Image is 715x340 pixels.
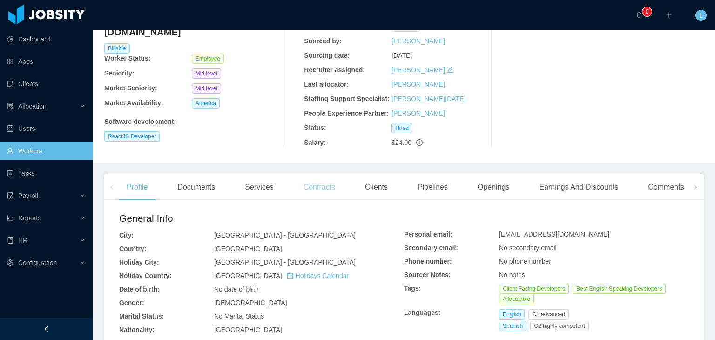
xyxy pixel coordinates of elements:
span: L [699,10,703,21]
span: $24.00 [391,139,411,146]
span: [GEOGRAPHIC_DATA] - [GEOGRAPHIC_DATA] [214,258,356,266]
span: Employee [192,54,224,64]
i: icon: left [109,185,114,190]
b: Gender: [119,299,144,306]
b: Software development : [104,118,176,125]
b: Holiday Country: [119,272,172,279]
a: icon: robotUsers [7,119,86,138]
i: icon: plus [666,12,672,18]
span: [DATE] [391,52,412,59]
i: icon: setting [7,259,13,266]
b: Sourcer Notes: [404,271,451,279]
i: icon: solution [7,103,13,109]
b: Country: [119,245,146,252]
a: [PERSON_NAME] [391,109,445,117]
i: icon: calendar [287,272,293,279]
span: Client Facing Developers [499,284,569,294]
div: Clients [357,174,395,200]
a: [PERSON_NAME] [391,66,445,74]
span: C2 highly competent [530,321,588,331]
span: Configuration [18,259,57,266]
b: Status: [304,124,326,131]
div: Documents [170,174,223,200]
b: Sourced by: [304,37,342,45]
span: Hired [391,123,412,133]
b: Worker Status: [104,54,150,62]
a: icon: auditClients [7,75,86,93]
span: [EMAIL_ADDRESS][DOMAIN_NAME] [499,231,609,238]
b: Last allocator: [304,81,349,88]
b: Market Seniority: [104,84,157,92]
span: Allocatable [499,294,534,304]
a: [PERSON_NAME] [391,81,445,88]
b: Salary: [304,139,326,146]
i: icon: book [7,237,13,244]
h2: General Info [119,211,404,226]
b: Secondary email: [404,244,458,252]
div: Openings [470,174,517,200]
b: City: [119,231,134,239]
span: Best English Speaking Developers [573,284,666,294]
b: Languages: [404,309,441,316]
b: Phone number: [404,258,452,265]
span: Mid level [192,83,221,94]
span: No Marital Status [214,313,264,320]
b: Tags: [404,285,421,292]
b: Personal email: [404,231,452,238]
i: icon: file-protect [7,192,13,199]
a: icon: appstoreApps [7,52,86,71]
a: icon: pie-chartDashboard [7,30,86,48]
i: icon: line-chart [7,215,13,221]
b: Recruiter assigned: [304,66,365,74]
span: info-circle [416,139,423,146]
div: Earnings And Discounts [532,174,626,200]
span: C1 advanced [528,309,569,320]
span: Spanish [499,321,526,331]
i: icon: edit [447,67,453,73]
span: [GEOGRAPHIC_DATA] [214,245,282,252]
sup: 0 [642,7,652,16]
span: No phone number [499,258,551,265]
b: Nationality: [119,326,155,333]
span: [GEOGRAPHIC_DATA] [214,326,282,333]
b: Date of birth: [119,286,160,293]
span: Mid level [192,68,221,79]
span: Billable [104,43,130,54]
b: Sourcing date: [304,52,350,59]
span: No notes [499,271,525,279]
b: Holiday City: [119,258,159,266]
span: HR [18,237,27,244]
b: Marital Status: [119,313,164,320]
span: [GEOGRAPHIC_DATA] [214,272,349,279]
a: icon: userWorkers [7,142,86,160]
span: No date of birth [214,286,259,293]
i: icon: right [693,185,698,190]
span: Allocation [18,102,47,110]
a: icon: profileTasks [7,164,86,183]
div: Contracts [296,174,343,200]
span: No secondary email [499,244,557,252]
span: [GEOGRAPHIC_DATA] - [GEOGRAPHIC_DATA] [214,231,356,239]
span: [DEMOGRAPHIC_DATA] [214,299,287,306]
b: Market Availability: [104,99,163,107]
a: [PERSON_NAME] [391,37,445,45]
span: Payroll [18,192,38,199]
span: English [499,309,525,320]
div: Services [237,174,281,200]
span: ReactJS Developer [104,131,160,142]
b: Staffing Support Specialist: [304,95,390,102]
b: People Experience Partner: [304,109,389,117]
a: icon: calendarHolidays Calendar [287,272,349,279]
span: Reports [18,214,41,222]
span: America [192,98,220,109]
b: Seniority: [104,69,135,77]
a: [PERSON_NAME][DATE] [391,95,465,102]
div: Profile [119,174,155,200]
div: Comments [641,174,691,200]
i: icon: bell [636,12,642,18]
div: Pipelines [410,174,455,200]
